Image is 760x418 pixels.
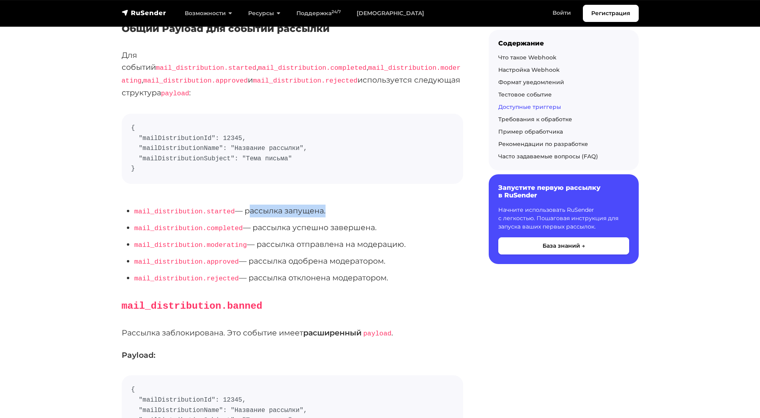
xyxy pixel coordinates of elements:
button: База знаний → [498,237,629,254]
h5: Общий Payload для событий рассылки [122,23,463,35]
li: — рассылка запущена. [134,205,463,217]
li: — рассылка отклонена модератором. [134,272,463,284]
a: Что такое Webhook [498,54,557,61]
code: { "mailDistributionId": 12345, "mailDistributionName": "Название рассылки", "mailDistributionSubj... [131,123,454,174]
div: Содержание [498,39,629,47]
strong: Payload: [122,350,156,360]
code: mail_distribution.approved [134,258,239,266]
a: Пример обработчика [498,128,563,135]
p: Рассылка заблокирована. Это событие имеет . [122,327,463,339]
li: — рассылка отправлена на модерацию. [134,238,463,251]
a: Формат уведомлений [498,79,564,86]
strong: расширенный [303,328,361,337]
a: Запустите первую рассылку в RuSender Начните использовать RuSender с легкостью. Пошаговая инструк... [489,174,639,264]
a: Тестовое событие [498,91,552,98]
a: Доступные триггеры [498,103,561,110]
code: mail_distribution.completed [258,64,367,72]
code: mail_distribution.rejected [134,275,239,282]
code: mail_distribution.approved [143,77,248,85]
a: Настройка Webhook [498,66,560,73]
code: payload [363,330,392,337]
li: — рассылка успешно завершена. [134,221,463,234]
sup: 24/7 [332,9,341,14]
a: Поддержка24/7 [288,5,349,22]
p: Для событий , , , и используется следующая структура : [122,49,463,99]
a: Регистрация [583,5,639,22]
a: Войти [545,5,579,21]
code: mail_distribution.started [134,208,235,215]
h6: Запустите первую рассылку в RuSender [498,184,629,199]
code: mail_distribution.rejected [253,77,357,85]
a: Требования к обработке [498,116,572,123]
code: mail_distribution.moderating [134,241,247,249]
p: Начните использовать RuSender с легкостью. Пошаговая инструкция для запуска ваших первых рассылок. [498,206,629,231]
code: mail_distribution.started [156,64,257,72]
code: mail_distribution.banned [122,301,263,312]
a: Часто задаваемые вопросы (FAQ) [498,153,598,160]
code: payload [161,90,190,97]
a: Ресурсы [240,5,288,22]
img: RuSender [122,9,166,17]
a: Рекомендации по разработке [498,140,588,148]
li: — рассылка одобрена модератором. [134,255,463,268]
a: Возможности [177,5,240,22]
a: [DEMOGRAPHIC_DATA] [349,5,432,22]
code: mail_distribution.completed [134,225,243,232]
